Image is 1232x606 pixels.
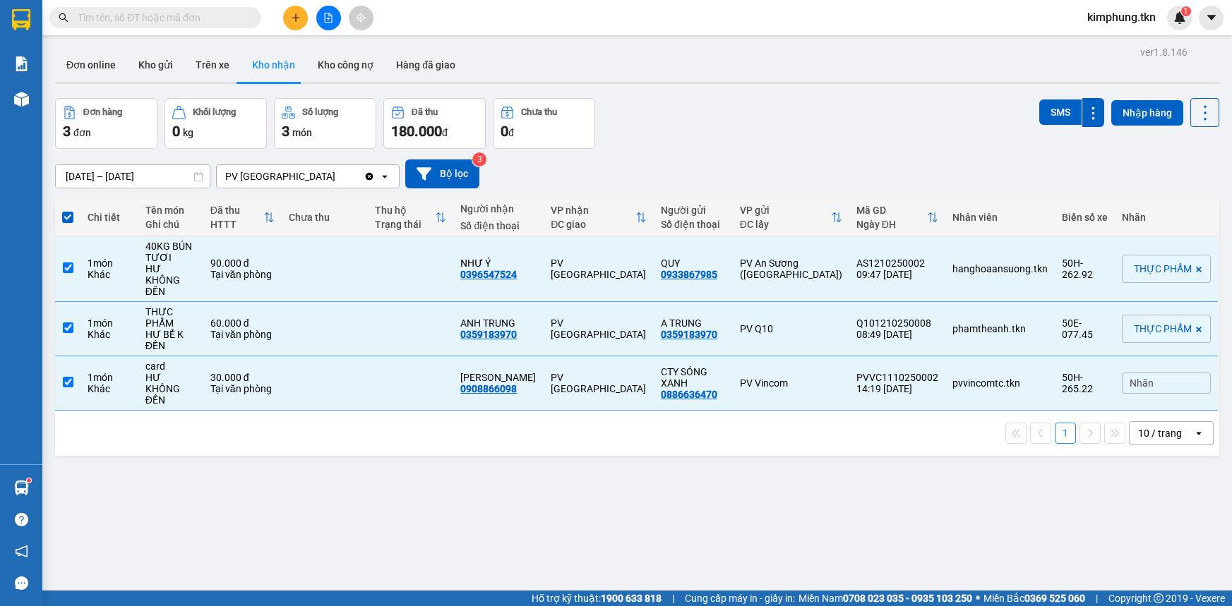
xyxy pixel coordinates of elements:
[661,317,726,329] div: A TRUNG
[88,383,131,394] div: Khác
[672,590,674,606] span: |
[661,389,717,400] div: 0886636470
[733,199,849,236] th: Toggle SortBy
[544,199,654,236] th: Toggle SortBy
[15,513,28,526] span: question-circle
[1193,428,1204,439] svg: open
[412,107,438,117] div: Đã thu
[385,48,467,82] button: Hàng đã giao
[27,478,31,483] sup: 1
[145,219,196,230] div: Ghi chú
[210,329,275,340] div: Tại văn phòng
[88,317,131,329] div: 1 món
[856,383,938,394] div: 14:19 [DATE]
[532,590,662,606] span: Hỗ trợ kỹ thuật:
[856,317,938,329] div: Q101210250008
[508,127,514,138] span: đ
[78,10,244,25] input: Tìm tên, số ĐT hoặc mã đơn
[661,257,726,269] div: QUY
[849,199,945,236] th: Toggle SortBy
[460,329,517,340] div: 0359183970
[1140,44,1188,60] div: ver 1.8.146
[551,317,647,340] div: PV [GEOGRAPHIC_DATA]
[1062,257,1108,280] div: 50H-262.92
[952,323,1048,334] div: phamtheanh.tkn
[843,593,972,604] strong: 0708 023 035 - 0935 103 250
[364,171,375,182] svg: Clear value
[1199,6,1224,30] button: caret-down
[241,48,306,82] button: Kho nhận
[184,48,241,82] button: Trên xe
[302,107,338,117] div: Số lượng
[551,205,635,216] div: VP nhận
[14,92,29,107] img: warehouse-icon
[1076,8,1167,26] span: kimphung.tkn
[952,377,1048,389] div: pvvincomtc.tkn
[145,241,196,263] div: 40KG BÚN TƯƠI
[349,6,373,30] button: aim
[501,123,508,140] span: 0
[145,306,196,329] div: THƯC PHẨM
[799,590,972,606] span: Miền Nam
[405,159,479,188] button: Bộ lọc
[493,98,595,149] button: Chưa thu0đ
[368,199,454,236] th: Toggle SortBy
[14,480,29,495] img: warehouse-icon
[88,372,131,383] div: 1 món
[1055,423,1076,444] button: 1
[210,317,275,329] div: 60.000 đ
[460,220,537,231] div: Số điện thoại
[83,107,122,117] div: Đơn hàng
[210,219,264,230] div: HTTT
[289,212,361,223] div: Chưa thu
[210,383,275,394] div: Tại văn phòng
[127,48,184,82] button: Kho gửi
[1205,11,1218,24] span: caret-down
[145,205,196,216] div: Tên món
[59,13,68,23] span: search
[856,269,938,280] div: 09:47 [DATE]
[316,6,341,30] button: file-add
[740,219,831,230] div: ĐC lấy
[63,123,71,140] span: 3
[661,219,726,230] div: Số điện thoại
[145,372,196,406] div: HƯ KHÔNG ĐỀN
[661,205,726,216] div: Người gửi
[740,377,842,389] div: PV Vincom
[1062,212,1108,223] div: Biển số xe
[383,98,486,149] button: Đã thu180.000đ
[203,199,282,236] th: Toggle SortBy
[856,205,927,216] div: Mã GD
[1138,426,1182,440] div: 10 / trang
[375,219,436,230] div: Trạng thái
[521,107,557,117] div: Chưa thu
[55,48,127,82] button: Đơn online
[976,595,980,601] span: ⚪️
[661,366,726,389] div: CTY SÓNG XANH
[1062,372,1108,394] div: 50H-265.22
[292,127,312,138] span: món
[356,13,366,23] span: aim
[14,56,29,71] img: solution-icon
[1024,593,1085,604] strong: 0369 525 060
[172,123,180,140] span: 0
[88,269,131,280] div: Khác
[15,576,28,590] span: message
[1111,100,1183,126] button: Nhập hàng
[165,98,267,149] button: Khối lượng0kg
[460,269,517,280] div: 0396547524
[952,263,1048,274] div: hanghoaansuong.tkn
[460,317,537,329] div: ANH TRUNG
[856,329,938,340] div: 08:49 [DATE]
[391,123,442,140] span: 180.000
[291,13,301,23] span: plus
[551,257,647,280] div: PV [GEOGRAPHIC_DATA]
[442,127,448,138] span: đ
[661,329,717,340] div: 0359183970
[1134,322,1192,335] span: THỰC PHẨM
[856,372,938,383] div: PVVC1110250002
[551,372,647,394] div: PV [GEOGRAPHIC_DATA]
[193,107,236,117] div: Khối lượng
[1134,262,1192,275] span: THỰC PHẨM
[274,98,376,149] button: Số lượng3món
